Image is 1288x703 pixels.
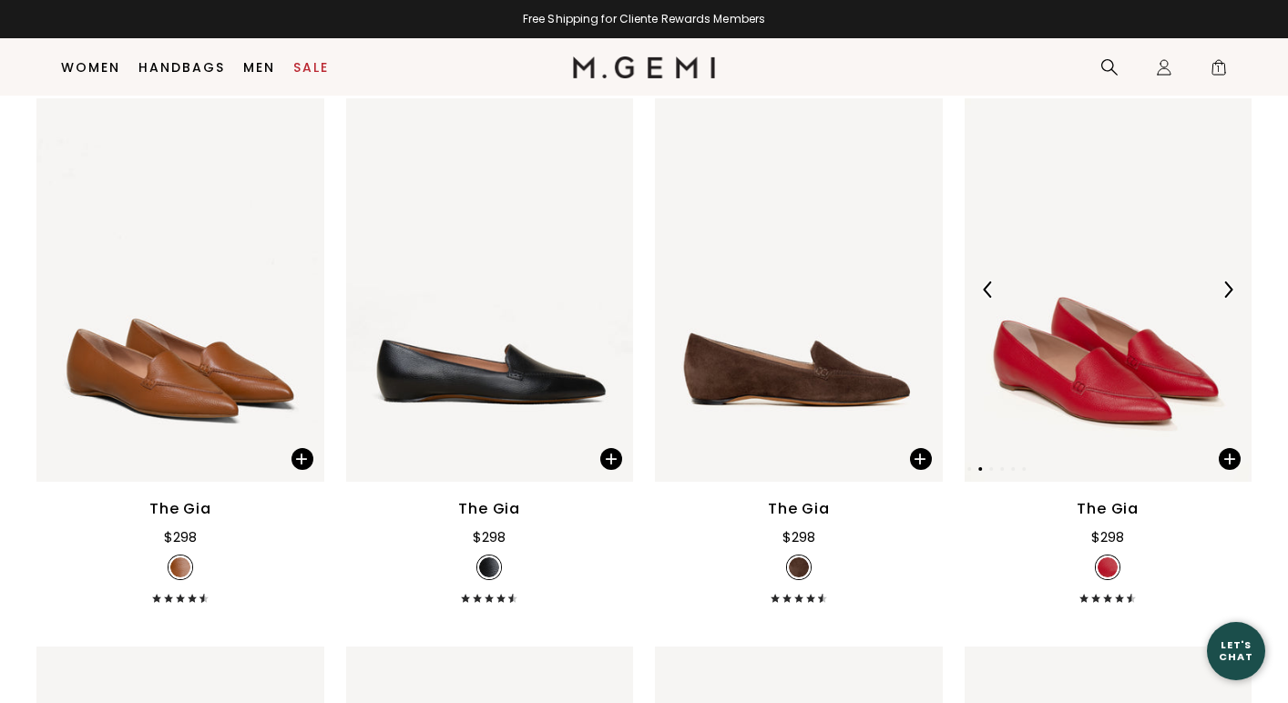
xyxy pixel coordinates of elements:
div: $298 [473,526,506,548]
img: The Gia [346,98,634,482]
div: The Gia [149,498,211,520]
a: The Gia$298 [346,98,634,603]
img: The Gia [36,98,324,482]
img: v_11759_swatch_50x.jpg [170,557,190,577]
a: Men [243,60,275,75]
a: The Gia$298 [655,98,943,603]
img: v_7312194240571_SWATCH_50x.jpg [1098,557,1118,577]
div: Let's Chat [1207,639,1265,662]
span: 1 [1210,62,1228,80]
img: M.Gemi [573,56,716,78]
div: $298 [164,526,197,548]
a: Women [61,60,120,75]
img: Next Arrow [1220,281,1236,298]
div: The Gia [768,498,830,520]
a: Previous ArrowNext ArrowThe Gia$298 [965,98,1252,603]
div: $298 [782,526,815,548]
img: Previous Arrow [980,281,997,298]
img: v_11763_swatch_50x.jpg [479,557,499,577]
a: Sale [293,60,329,75]
img: The Gia [965,98,1252,482]
div: The Gia [458,498,520,520]
div: The Gia [1077,498,1139,520]
a: The Gia$298 [36,98,324,603]
img: v_7306723917883_SWATCH_50x.jpg [789,557,809,577]
div: $298 [1091,526,1124,548]
img: The Gia [655,98,943,482]
a: Handbags [138,60,225,75]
